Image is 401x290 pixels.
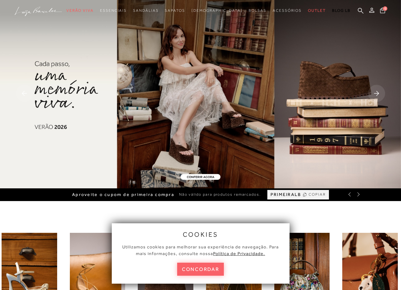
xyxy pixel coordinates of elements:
button: concordar [177,263,224,276]
span: Bolsas [249,8,266,13]
span: 0 [383,6,387,11]
a: noSubCategoriesText [66,5,94,17]
a: noSubCategoriesText [308,5,326,17]
span: Verão Viva [66,8,94,13]
a: noSubCategoriesText [133,5,158,17]
a: BLOG LB [332,5,351,17]
span: Aproveite o cupom de primeira compra [72,192,174,197]
span: Outlet [308,8,326,13]
span: PRIMEIRALB [271,192,301,197]
span: Essenciais [100,8,127,13]
span: BLOG LB [332,8,351,13]
span: [DEMOGRAPHIC_DATA] [191,8,243,13]
span: cookies [183,231,218,238]
button: 0 [378,7,387,16]
a: noSubCategoriesText [249,5,266,17]
span: Acessórios [273,8,302,13]
span: Sapatos [165,8,185,13]
span: COPIAR [309,192,326,198]
span: Utilizamos cookies para melhorar sua experiência de navegação. Para mais informações, consulte nossa [122,244,279,256]
a: noSubCategoriesText [273,5,302,17]
a: noSubCategoriesText [191,5,243,17]
a: Política de Privacidade. [213,251,265,256]
span: Não válido para produtos remarcados. [179,192,261,197]
span: Sandálias [133,8,158,13]
a: noSubCategoriesText [100,5,127,17]
a: noSubCategoriesText [165,5,185,17]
